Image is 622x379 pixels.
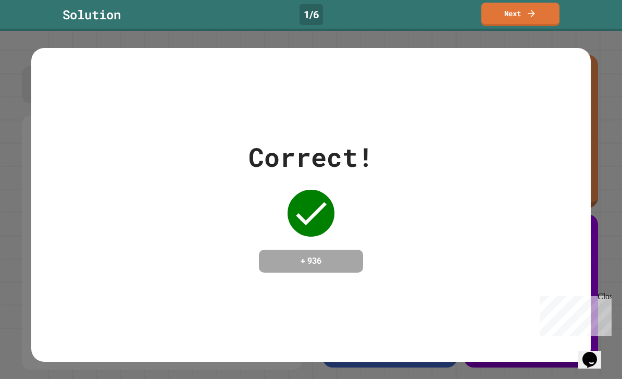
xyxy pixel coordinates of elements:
div: 1 / 6 [300,4,323,25]
iframe: chat widget [536,292,612,336]
div: Solution [63,5,121,24]
iframe: chat widget [578,337,612,369]
h4: + 936 [269,255,353,267]
a: Next [481,3,559,26]
div: Chat with us now!Close [4,4,72,66]
div: Correct! [248,138,374,177]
